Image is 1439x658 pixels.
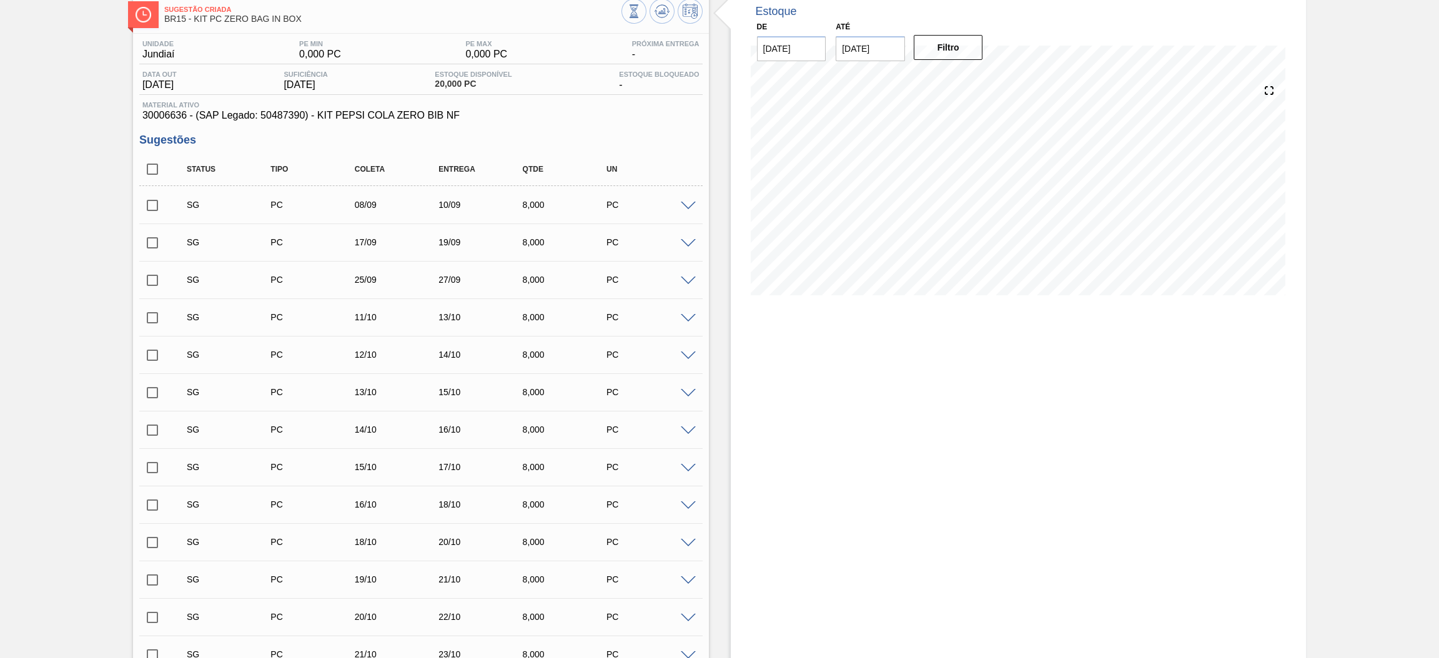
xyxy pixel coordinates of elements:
[184,312,279,322] div: Sugestão Criada
[184,200,279,210] div: Sugestão Criada
[142,49,175,60] span: Jundiaí
[184,275,279,285] div: Sugestão Criada
[520,574,615,584] div: 8,000
[142,101,700,109] span: Material ativo
[352,387,447,397] div: 13/10/2025
[164,14,621,24] span: BR15 - KIT PC ZERO BAG IN BOX
[603,612,698,622] div: PC
[603,462,698,472] div: PC
[142,79,177,91] span: [DATE]
[299,40,341,47] span: PE MIN
[267,312,362,322] div: Pedido de Compra
[520,537,615,547] div: 8,000
[267,350,362,360] div: Pedido de Compra
[603,537,698,547] div: PC
[435,165,530,174] div: Entrega
[184,237,279,247] div: Sugestão Criada
[267,499,362,509] div: Pedido de Compra
[184,350,279,360] div: Sugestão Criada
[184,387,279,397] div: Sugestão Criada
[352,425,447,435] div: 14/10/2025
[352,200,447,210] div: 08/09/2025
[267,425,362,435] div: Pedido de Compra
[619,71,699,78] span: Estoque Bloqueado
[352,574,447,584] div: 19/10/2025
[435,612,530,622] div: 22/10/2025
[284,79,327,91] span: [DATE]
[352,612,447,622] div: 20/10/2025
[164,6,621,13] span: Sugestão Criada
[836,36,905,61] input: dd/mm/yyyy
[352,537,447,547] div: 18/10/2025
[520,425,615,435] div: 8,000
[184,612,279,622] div: Sugestão Criada
[435,79,512,89] span: 20,000 PC
[603,275,698,285] div: PC
[603,425,698,435] div: PC
[435,312,530,322] div: 13/10/2025
[267,537,362,547] div: Pedido de Compra
[520,612,615,622] div: 8,000
[142,71,177,78] span: Data out
[603,350,698,360] div: PC
[632,40,700,47] span: Próxima Entrega
[520,350,615,360] div: 8,000
[184,499,279,509] div: Sugestão Criada
[267,574,362,584] div: Pedido de Compra
[435,574,530,584] div: 21/10/2025
[603,312,698,322] div: PC
[435,71,512,78] span: Estoque Disponível
[629,40,703,60] div: -
[603,387,698,397] div: PC
[616,71,702,91] div: -
[284,71,327,78] span: Suficiência
[520,275,615,285] div: 8,000
[352,462,447,472] div: 15/10/2025
[603,165,698,174] div: UN
[435,275,530,285] div: 27/09/2025
[435,462,530,472] div: 17/10/2025
[267,612,362,622] div: Pedido de Compra
[142,40,175,47] span: Unidade
[603,200,698,210] div: PC
[352,312,447,322] div: 11/10/2025
[603,574,698,584] div: PC
[914,35,983,60] button: Filtro
[603,237,698,247] div: PC
[136,7,151,22] img: Ícone
[184,537,279,547] div: Sugestão Criada
[267,165,362,174] div: Tipo
[520,237,615,247] div: 8,000
[352,237,447,247] div: 17/09/2025
[435,499,530,509] div: 18/10/2025
[184,574,279,584] div: Sugestão Criada
[756,5,797,18] div: Estoque
[352,499,447,509] div: 16/10/2025
[435,387,530,397] div: 15/10/2025
[520,312,615,322] div: 8,000
[184,462,279,472] div: Sugestão Criada
[435,350,530,360] div: 14/10/2025
[352,275,447,285] div: 25/09/2025
[267,462,362,472] div: Pedido de Compra
[352,165,447,174] div: Coleta
[603,499,698,509] div: PC
[520,499,615,509] div: 8,000
[299,49,341,60] span: 0,000 PC
[435,237,530,247] div: 19/09/2025
[142,110,700,121] span: 30006636 - (SAP Legado: 50487390) - KIT PEPSI COLA ZERO BIB NF
[520,462,615,472] div: 8,000
[435,537,530,547] div: 20/10/2025
[267,237,362,247] div: Pedido de Compra
[465,40,507,47] span: PE MAX
[520,200,615,210] div: 8,000
[184,425,279,435] div: Sugestão Criada
[757,36,826,61] input: dd/mm/yyyy
[267,275,362,285] div: Pedido de Compra
[352,350,447,360] div: 12/10/2025
[139,134,703,147] h3: Sugestões
[267,387,362,397] div: Pedido de Compra
[520,165,615,174] div: Qtde
[435,425,530,435] div: 16/10/2025
[836,22,850,31] label: Até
